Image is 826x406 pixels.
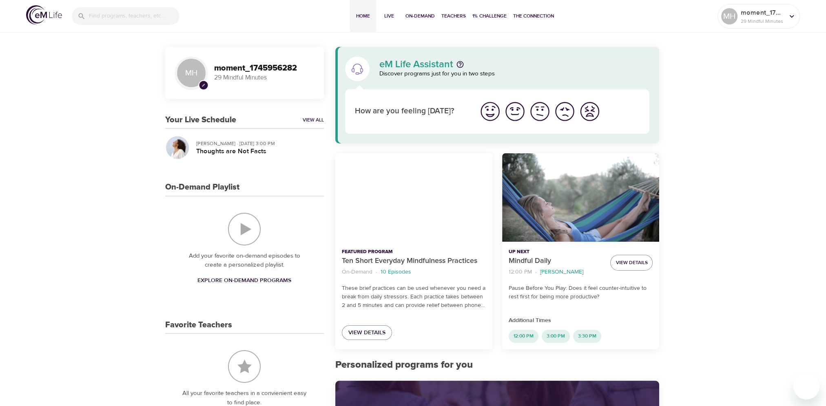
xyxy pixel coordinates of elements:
[721,8,737,24] div: MH
[89,7,179,25] input: Find programs, teachers, etc...
[527,99,552,124] button: I'm feeling ok
[540,268,583,276] p: [PERSON_NAME]
[355,106,468,117] p: How are you feeling [DATE]?
[509,316,653,325] p: Additional Times
[472,12,507,20] span: 1% Challenge
[441,12,466,20] span: Teachers
[165,183,239,192] h3: On-Demand Playlist
[529,100,551,123] img: ok
[479,100,501,123] img: great
[509,284,653,301] p: Pause Before You Play: Does it feel counter-intuitive to rest first for being more productive?
[405,12,435,20] span: On-Demand
[578,100,601,123] img: worst
[509,268,532,276] p: 12:00 PM
[342,256,486,267] p: Ten Short Everyday Mindfulness Practices
[616,258,647,267] span: View Details
[303,117,324,124] a: View All
[535,267,537,278] li: ·
[351,62,364,75] img: eM Life Assistant
[348,328,385,338] span: View Details
[182,252,308,270] p: Add your favorite on-demand episodes to create a personalized playlist.
[165,115,236,125] h3: Your Live Schedule
[353,12,373,20] span: Home
[577,99,602,124] button: I'm feeling worst
[509,256,604,267] p: Mindful Daily
[379,69,650,79] p: Discover programs just for you in two steps
[542,330,570,343] div: 3:00 PM
[509,248,604,256] p: Up Next
[610,255,653,271] button: View Details
[342,325,392,340] a: View Details
[379,12,399,20] span: Live
[478,99,503,124] button: I'm feeling great
[196,140,317,147] p: [PERSON_NAME] · [DATE] 3:00 PM
[509,267,604,278] nav: breadcrumb
[335,359,660,371] h2: Personalized programs for you
[741,18,784,25] p: 29 Mindful Minutes
[552,99,577,124] button: I'm feeling bad
[379,60,453,69] p: eM Life Assistant
[502,153,659,242] button: Mindful Daily
[228,213,261,245] img: On-Demand Playlist
[342,268,372,276] p: On-Demand
[741,8,784,18] p: moment_1745956282
[381,268,411,276] p: 10 Episodes
[196,147,317,156] h5: Thoughts are Not Facts
[197,276,291,286] span: Explore On-Demand Programs
[504,100,526,123] img: good
[165,320,232,330] h3: Favorite Teachers
[509,333,538,340] span: 12:00 PM
[503,99,527,124] button: I'm feeling good
[26,5,62,24] img: logo
[342,267,486,278] nav: breadcrumb
[793,373,819,399] iframe: Button to launch messaging window
[573,330,601,343] div: 3:30 PM
[214,64,314,73] h3: moment_1745956282
[194,273,295,288] a: Explore On-Demand Programs
[228,350,261,383] img: Favorite Teachers
[554,100,576,123] img: bad
[175,57,208,89] div: MH
[214,73,314,82] p: 29 Mindful Minutes
[573,333,601,340] span: 3:30 PM
[509,330,538,343] div: 12:00 PM
[513,12,554,20] span: The Connection
[335,153,492,242] button: Ten Short Everyday Mindfulness Practices
[542,333,570,340] span: 3:00 PM
[342,284,486,310] p: These brief practices can be used whenever you need a break from daily stressors. Each practice t...
[342,248,486,256] p: Featured Program
[376,267,377,278] li: ·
